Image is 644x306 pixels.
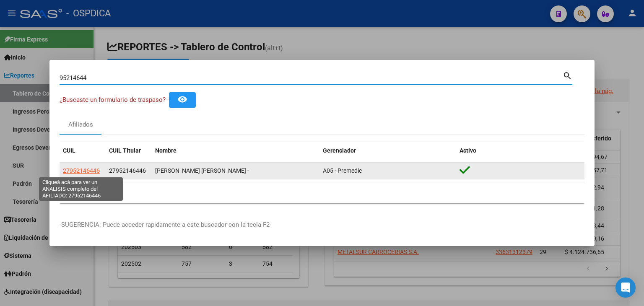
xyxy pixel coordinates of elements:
[60,142,106,160] datatable-header-cell: CUIL
[615,277,636,298] div: Open Intercom Messenger
[106,142,152,160] datatable-header-cell: CUIL Titular
[155,166,316,176] div: [PERSON_NAME] [PERSON_NAME] -
[456,142,584,160] datatable-header-cell: Activo
[60,182,584,203] div: 1 total
[460,147,476,154] span: Activo
[109,147,141,154] span: CUIL Titular
[60,96,169,104] span: ¿Buscaste un formulario de traspaso? -
[155,147,177,154] span: Nombre
[177,94,187,104] mat-icon: remove_red_eye
[60,220,584,230] p: -SUGERENCIA: Puede acceder rapidamente a este buscador con la tecla F2-
[563,70,572,80] mat-icon: search
[323,167,362,174] span: A05 - Premedic
[152,142,319,160] datatable-header-cell: Nombre
[109,167,146,174] span: 27952146446
[63,167,100,174] span: 27952146446
[68,120,93,130] div: Afiliados
[323,147,356,154] span: Gerenciador
[63,147,75,154] span: CUIL
[319,142,456,160] datatable-header-cell: Gerenciador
